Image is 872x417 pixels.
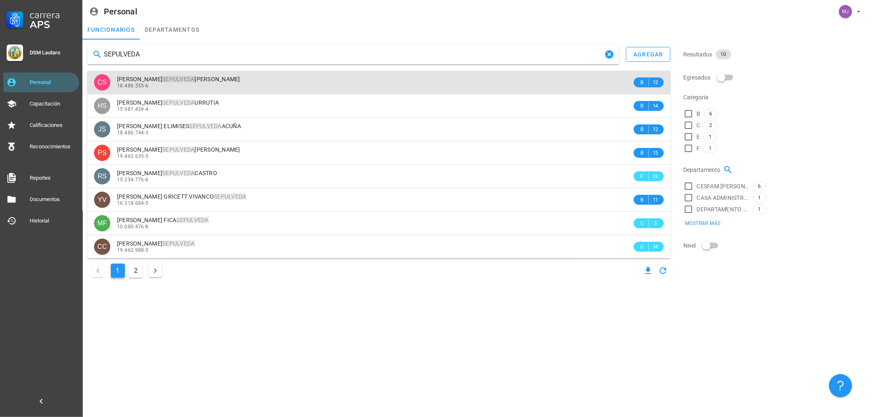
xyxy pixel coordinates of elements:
[117,170,217,176] span: [PERSON_NAME] CASTRO
[30,10,76,20] div: Carrera
[721,49,727,59] span: 10
[98,192,106,208] span: YV
[97,239,107,255] span: CC
[117,76,240,82] span: [PERSON_NAME] [PERSON_NAME]
[697,194,750,202] span: CASA ADMINISTRATIVA MATTA
[30,218,76,224] div: Historial
[697,110,701,118] span: B
[117,240,195,247] span: [PERSON_NAME]
[3,137,79,157] a: Reconocimientos
[684,236,867,255] div: Nivel
[30,122,76,129] div: Calificaciones
[117,130,149,136] span: 18.486.744-3
[214,193,246,200] mark: SEPULVEDA
[3,211,79,231] a: Historial
[98,145,106,161] span: PS
[117,153,149,159] span: 19.462.635-5
[98,168,107,185] span: RS
[639,149,645,157] span: B
[709,121,712,130] span: 2
[30,175,76,181] div: Reportes
[758,182,761,191] span: 6
[639,78,645,87] span: B
[652,172,659,180] span: 12
[94,192,110,208] div: avatar
[104,7,137,16] div: Personal
[117,106,149,112] span: 15.981.439-4
[3,73,79,92] a: Personal
[117,193,246,200] span: [PERSON_NAME] GRICETT VIVANCO
[697,205,750,213] span: DEPARTAMENTO DE SALUD
[626,47,670,62] button: agregar
[684,68,867,87] div: Egresados
[684,160,867,180] div: Departamento
[758,205,761,214] span: 1
[839,5,852,18] div: avatar
[117,177,149,183] span: 15.234.776-6
[117,247,149,253] span: 19.462.988-5
[94,74,110,91] div: avatar
[697,144,700,152] span: F
[633,51,663,58] div: agregar
[104,48,603,61] input: Buscar funcionarios…
[697,133,700,141] span: E
[97,215,107,232] span: MF
[94,168,110,185] div: avatar
[639,196,645,204] span: B
[3,115,79,135] a: Calificaciones
[98,74,107,91] span: CS
[162,76,195,82] mark: SEPULVEDA
[30,196,76,203] div: Documentos
[758,193,761,202] span: 1
[117,146,240,153] span: [PERSON_NAME] [PERSON_NAME]
[697,182,750,190] span: CESFAM [PERSON_NAME]
[140,20,204,40] a: departamentos
[111,264,125,278] button: Página actual, página 1
[652,125,659,134] span: 12
[190,123,222,129] mark: SEPULVEDA
[605,49,614,59] button: Clear
[117,99,219,106] span: [PERSON_NAME] URRUTIA
[639,219,645,227] span: C
[652,219,659,227] span: 3
[117,123,241,129] span: [PERSON_NAME] ELIMISES ACUÑA
[117,83,149,89] span: 18.486.555-6
[3,94,79,114] a: Capacitación
[697,121,701,129] span: C
[117,200,149,206] span: 16.318.684-5
[684,87,867,107] div: Categoria
[639,172,645,180] span: F
[94,145,110,161] div: avatar
[82,20,140,40] a: funcionarios
[709,132,712,141] span: 1
[639,102,645,110] span: B
[639,125,645,134] span: B
[94,121,110,138] div: avatar
[162,99,195,106] mark: SEPULVEDA
[149,264,162,277] button: Página siguiente
[98,98,107,114] span: HS
[87,262,166,280] nav: Navegación de paginación
[684,45,867,64] div: Resultados
[652,243,659,251] span: 14
[30,143,76,150] div: Reconocimientos
[30,101,76,107] div: Capacitación
[652,196,659,204] span: 11
[3,190,79,209] a: Documentos
[30,79,76,86] div: Personal
[652,149,659,157] span: 15
[94,98,110,114] div: avatar
[162,240,195,247] mark: SEPULVEDA
[639,243,645,251] span: C
[177,217,209,223] mark: SEPULVEDA
[652,78,659,87] span: 12
[117,217,209,223] span: [PERSON_NAME] FICA
[94,239,110,255] div: avatar
[652,102,659,110] span: 14
[3,168,79,188] a: Reportes
[30,20,76,30] div: APS
[680,218,726,229] button: Mostrar más
[129,264,143,278] button: Ir a la página 2
[684,220,720,226] span: Mostrar más
[94,215,110,232] div: avatar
